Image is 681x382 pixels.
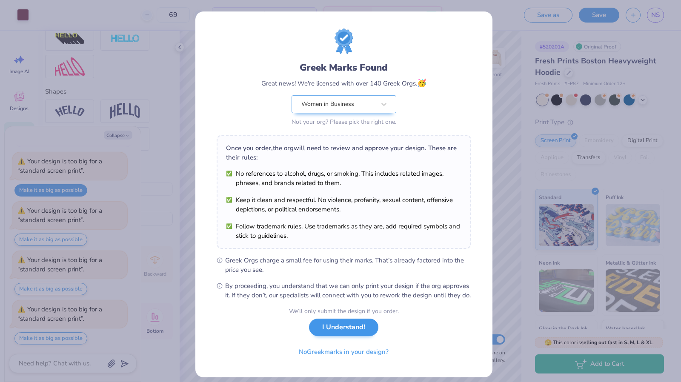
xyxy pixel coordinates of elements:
img: License badge [335,29,353,54]
div: Great news! We're licensed with over 140 Greek Orgs. [261,77,426,89]
span: Greek Orgs charge a small fee for using their marks. That’s already factored into the price you see. [225,256,471,274]
div: Once you order, the org will need to review and approve your design. These are their rules: [226,143,462,162]
span: 🥳 [417,78,426,88]
li: No references to alcohol, drugs, or smoking. This includes related images, phrases, and brands re... [226,169,462,188]
span: By proceeding, you understand that we can only print your design if the org approves it. If they ... [225,281,471,300]
li: Follow trademark rules. Use trademarks as they are, add required symbols and stick to guidelines. [226,222,462,240]
div: We’ll only submit the design if you order. [289,307,399,316]
button: NoGreekmarks in your design? [292,343,396,361]
div: Greek Marks Found [300,61,388,74]
button: I Understand! [309,319,378,336]
li: Keep it clean and respectful. No violence, profanity, sexual content, offensive depictions, or po... [226,195,462,214]
div: Not your org? Please pick the right one. [292,117,396,126]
